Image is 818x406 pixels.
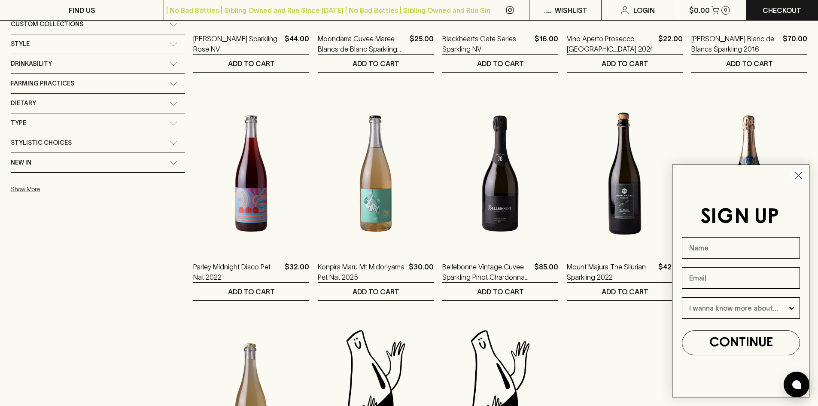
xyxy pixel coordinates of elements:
[658,262,683,282] p: $42.00
[783,34,807,54] p: $70.00
[193,34,281,54] a: [PERSON_NAME] Sparkling Rose NV
[11,113,185,133] div: Type
[193,262,281,282] a: Parley Midnight Disco Pet Nat 2022
[11,39,30,49] span: Style
[691,55,807,72] button: ADD TO CART
[410,34,434,54] p: $25.00
[442,34,531,54] a: Blackhearts Gate Series Sparkling NV
[11,180,123,198] button: Show More
[11,153,185,172] div: New In
[11,19,83,30] span: Custom Collections
[633,5,655,15] p: Login
[567,34,655,54] a: Vino Aperto Prosecco [GEOGRAPHIC_DATA] 2024
[726,58,773,69] p: ADD TO CART
[11,133,185,153] div: Stylistic Choices
[11,137,72,148] span: Stylistic Choices
[567,55,683,72] button: ADD TO CART
[353,58,399,69] p: ADD TO CART
[11,118,26,128] span: Type
[602,58,648,69] p: ADD TO CART
[700,208,779,227] span: SIGN UP
[285,34,309,54] p: $44.00
[691,34,779,54] a: [PERSON_NAME] Blanc de Blancs Sparkling 2016
[477,58,524,69] p: ADD TO CART
[791,168,806,183] button: Close dialog
[682,237,800,259] input: Name
[69,5,95,15] p: FIND US
[477,287,524,297] p: ADD TO CART
[555,5,587,15] p: Wishlist
[689,298,788,318] input: I wanna know more about...
[318,98,434,249] img: Konpira Maru Mt Midoriyama Pet Nat 2025
[567,98,683,249] img: Mount Majura The Silurian Sparkling 2022
[602,287,648,297] p: ADD TO CART
[228,287,275,297] p: ADD TO CART
[442,98,558,249] img: Bellebonne Vintage Cuvee Sparkling Pinot Chardonnay 2021
[567,262,655,282] a: Mount Majura The Silurian Sparkling 2022
[285,262,309,282] p: $32.00
[11,74,185,93] div: Farming Practices
[724,8,727,12] p: 0
[663,156,818,406] div: FLYOUT Form
[409,262,434,282] p: $30.00
[11,157,31,168] span: New In
[193,55,309,72] button: ADD TO CART
[318,55,434,72] button: ADD TO CART
[11,54,185,73] div: Drinkability
[788,298,796,318] button: Show Options
[567,283,683,300] button: ADD TO CART
[11,58,52,69] span: Drinkability
[442,283,558,300] button: ADD TO CART
[691,98,807,249] img: Stefano Lubiana Brut Rose 2017
[535,34,558,54] p: $16.00
[11,34,185,54] div: Style
[11,15,185,34] div: Custom Collections
[11,94,185,113] div: Dietary
[682,330,800,355] button: CONTINUE
[442,262,531,282] a: Bellebonne Vintage Cuvee Sparkling Pinot Chardonnay 2021
[193,98,309,249] img: Parley Midnight Disco Pet Nat 2022
[11,78,74,89] span: Farming Practices
[682,267,800,289] input: Email
[353,287,399,297] p: ADD TO CART
[792,380,801,389] img: bubble-icon
[658,34,683,54] p: $22.00
[11,98,36,109] span: Dietary
[442,55,558,72] button: ADD TO CART
[193,283,309,300] button: ADD TO CART
[318,262,405,282] a: Konpira Maru Mt Midoriyama Pet Nat 2025
[763,5,801,15] p: Checkout
[318,283,434,300] button: ADD TO CART
[534,262,558,282] p: $85.00
[318,34,406,54] a: Moondarra Cuvee Maree Blancs de Blanc Sparkling NV
[228,58,275,69] p: ADD TO CART
[689,5,710,15] p: $0.00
